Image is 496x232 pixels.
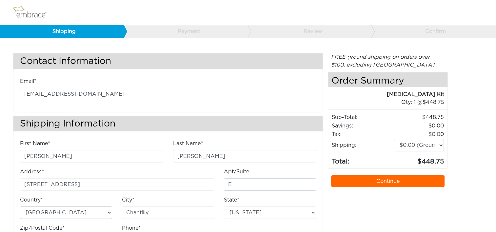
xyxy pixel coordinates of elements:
[13,116,323,131] h3: Shipping Information
[393,122,444,130] td: 0.00
[423,100,444,105] span: 448.75
[331,152,393,167] td: Total:
[328,90,444,98] div: [MEDICAL_DATA] Kit
[248,25,371,38] a: Review
[393,113,444,122] td: 448.75
[20,168,44,176] label: Address*
[331,122,393,130] td: Savings :
[224,168,249,176] label: Apt/Suite
[124,25,248,38] a: Payment
[328,53,448,69] div: FREE ground shipping on orders over $100, excluding [GEOGRAPHIC_DATA].
[331,139,393,152] td: Shipping:
[20,224,65,232] label: Zip/Postal Code*
[393,152,444,167] td: 448.75
[20,140,50,147] label: First Name*
[328,72,447,87] h4: Order Summary
[336,98,444,106] div: 1 @
[122,224,141,232] label: Phone*
[11,4,54,21] img: logo.png
[393,130,444,139] td: 0.00
[122,196,134,204] label: City*
[13,53,323,69] h3: Contact Information
[20,77,36,85] label: Email*
[331,113,393,122] td: Sub-Total:
[331,175,445,187] a: Continue
[371,25,495,38] a: Confirm
[331,130,393,139] td: Tax:
[224,196,239,204] label: State*
[20,196,43,204] label: Country*
[173,140,203,147] label: Last Name*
